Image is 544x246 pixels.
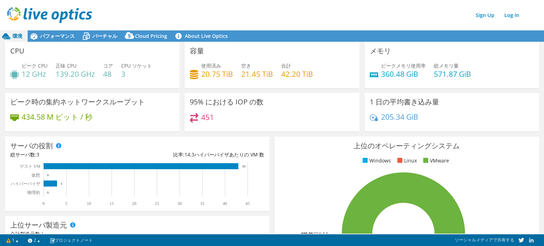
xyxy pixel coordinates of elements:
h4: 合計製造元数: [10,230,264,238]
text: 仮想 [31,173,40,178]
h4: 3 [121,70,152,78]
text: 35 [200,201,204,206]
span: ピークメモリ使用率 [381,62,426,69]
tspan: 100.0% [301,231,314,236]
h4: 12 GHz [22,70,47,78]
span: 総メモリ量 [434,62,459,69]
text: 0 [42,201,45,206]
span: Cloud Pricing [135,33,167,39]
tspan: ESXi 8.0 [314,231,328,236]
a: Sign Up [472,10,498,20]
span: 合計 [281,62,291,69]
text: 43 [242,165,246,168]
a: 1 [1,236,23,245]
h3: サーバの役割 [10,142,53,150]
text: ハイパーバイザ [10,181,40,186]
a: About Live Optics [172,30,233,42]
h3: 上位サーバ製造元 [10,221,67,229]
span: バーチャル [92,33,117,39]
div: 比率: ハイパーバイザあたりの VM 数 [137,151,264,159]
text: 40 [223,201,227,206]
h4: 434.58 M ビット / 秒 [22,113,92,121]
text: 物理的 [27,190,40,195]
h4: 20.75 TiB [201,70,233,78]
h3: 1 日の平均書き込み量 [370,98,439,106]
span: 環境 [12,33,22,39]
span: ソーシャルメディアで共有する [455,237,514,243]
text: 45 [245,201,250,206]
li: Linux [396,157,417,165]
h4: 48 [103,70,113,78]
li: Windows [361,157,391,165]
text: 5 [65,201,67,206]
h4: 205.34 GiB [381,113,418,121]
text: 25 [155,201,159,206]
span: ピーク CPU [22,62,47,69]
h4: 42.20 TiB [281,70,313,78]
h4: 21.45 TiB [241,70,273,78]
h4: 139.20 GHz [56,70,95,78]
span: 3 [36,151,39,158]
h3: 容量 [190,47,204,55]
a: Log In [501,10,523,20]
text: 10 [87,201,91,206]
a: 2 [23,236,45,245]
span: CPU ソケット [121,62,152,69]
text: 30 [177,201,182,206]
h3: メモリ [370,47,391,55]
text: 3 [61,182,62,185]
span: 使用済み [201,62,221,69]
text: ゲスト VM [20,164,41,169]
span: 14.3 [185,151,194,158]
h3: CPU [10,47,24,55]
a: プロジェクトノート [45,236,98,245]
img: live_optics_svg.svg [7,7,92,23]
h4: 451 [201,113,214,121]
h3: 95% における IOP の数 [190,98,263,106]
h3: 上位のオペレーティングシステム [280,142,534,150]
h4: 360.48 GiB [381,70,426,78]
span: 1 [41,230,44,237]
text: 20 [132,201,136,206]
span: コア [103,62,113,69]
div: 総サーバ数: [10,151,137,159]
span: 空き [241,62,251,69]
text: 15 [109,201,114,206]
span: パフォーマンス [40,33,75,39]
text: 0 [47,191,49,194]
h4: 571.87 GiB [434,70,471,78]
h3: ピーク時の集約ネットワークスループット [10,98,145,106]
span: 正味 CPU [56,62,76,69]
li: VMware [421,157,449,165]
text: 0 [47,173,49,177]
